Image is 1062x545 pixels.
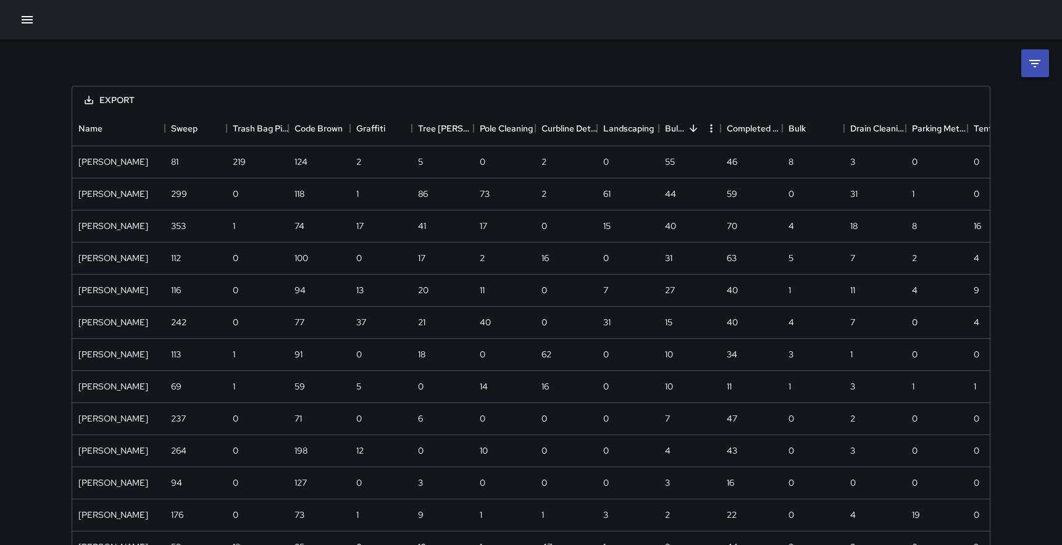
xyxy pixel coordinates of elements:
[233,252,238,264] div: 0
[418,252,425,264] div: 17
[850,156,855,168] div: 3
[850,111,906,146] div: Drain Cleaning
[350,111,412,146] div: Graffiti
[782,111,844,146] div: Bulk
[480,316,491,328] div: 40
[788,220,794,232] div: 4
[541,348,551,360] div: 62
[541,111,597,146] div: Curbline Detail
[295,316,304,328] div: 77
[727,476,734,489] div: 16
[480,111,533,146] div: Pole Cleaning
[418,444,424,457] div: 0
[850,316,855,328] div: 7
[665,509,670,521] div: 2
[665,444,671,457] div: 4
[233,348,235,360] div: 1
[850,188,858,200] div: 31
[788,284,791,296] div: 1
[665,476,670,489] div: 3
[356,156,361,168] div: 2
[356,509,359,521] div: 1
[541,509,544,521] div: 1
[541,380,549,393] div: 16
[541,156,546,168] div: 2
[171,111,198,146] div: Sweep
[685,120,702,137] button: Sort
[850,476,856,489] div: 0
[912,316,918,328] div: 0
[974,220,981,232] div: 16
[171,476,182,489] div: 94
[603,188,611,200] div: 61
[850,348,853,360] div: 1
[356,284,364,296] div: 13
[171,509,183,521] div: 176
[727,252,737,264] div: 63
[727,444,737,457] div: 43
[233,380,235,393] div: 1
[295,156,307,168] div: 124
[418,111,474,146] div: Tree [PERSON_NAME]
[974,284,979,296] div: 9
[233,509,238,521] div: 0
[912,188,914,200] div: 1
[233,111,288,146] div: Trash Bag Pickup
[788,348,793,360] div: 3
[75,89,144,112] button: Export
[912,380,914,393] div: 1
[727,412,737,425] div: 47
[974,509,979,521] div: 0
[356,412,362,425] div: 0
[850,444,855,457] div: 3
[541,188,546,200] div: 2
[171,412,186,425] div: 237
[418,188,428,200] div: 86
[78,252,148,264] div: Kenneth Ware
[295,412,302,425] div: 71
[356,476,362,489] div: 0
[171,380,182,393] div: 69
[78,284,148,296] div: Elimar Martinez
[912,348,918,360] div: 0
[603,156,609,168] div: 0
[295,509,304,521] div: 73
[295,188,304,200] div: 118
[171,252,181,264] div: 112
[912,220,917,232] div: 8
[233,284,238,296] div: 0
[78,348,148,360] div: Joe Bankhead
[356,111,385,146] div: Graffiti
[233,156,246,168] div: 219
[480,476,485,489] div: 0
[788,509,794,521] div: 0
[78,111,102,146] div: Name
[541,316,547,328] div: 0
[295,111,343,146] div: Code Brown
[603,252,609,264] div: 0
[788,444,794,457] div: 0
[665,348,673,360] div: 10
[727,220,737,232] div: 70
[356,444,364,457] div: 12
[702,119,721,138] button: Menu
[78,220,148,232] div: Katherine Treminio
[72,111,165,146] div: Name
[288,111,350,146] div: Code Brown
[912,252,917,264] div: 2
[541,252,549,264] div: 16
[78,156,148,168] div: Nicolas Vega
[356,220,364,232] div: 17
[603,444,609,457] div: 0
[974,156,979,168] div: 0
[295,380,305,393] div: 59
[295,348,303,360] div: 91
[418,220,426,232] div: 41
[171,444,186,457] div: 264
[418,156,423,168] div: 5
[78,380,148,393] div: Brenda Flores
[727,316,738,328] div: 40
[418,476,423,489] div: 3
[788,412,794,425] div: 0
[603,220,611,232] div: 15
